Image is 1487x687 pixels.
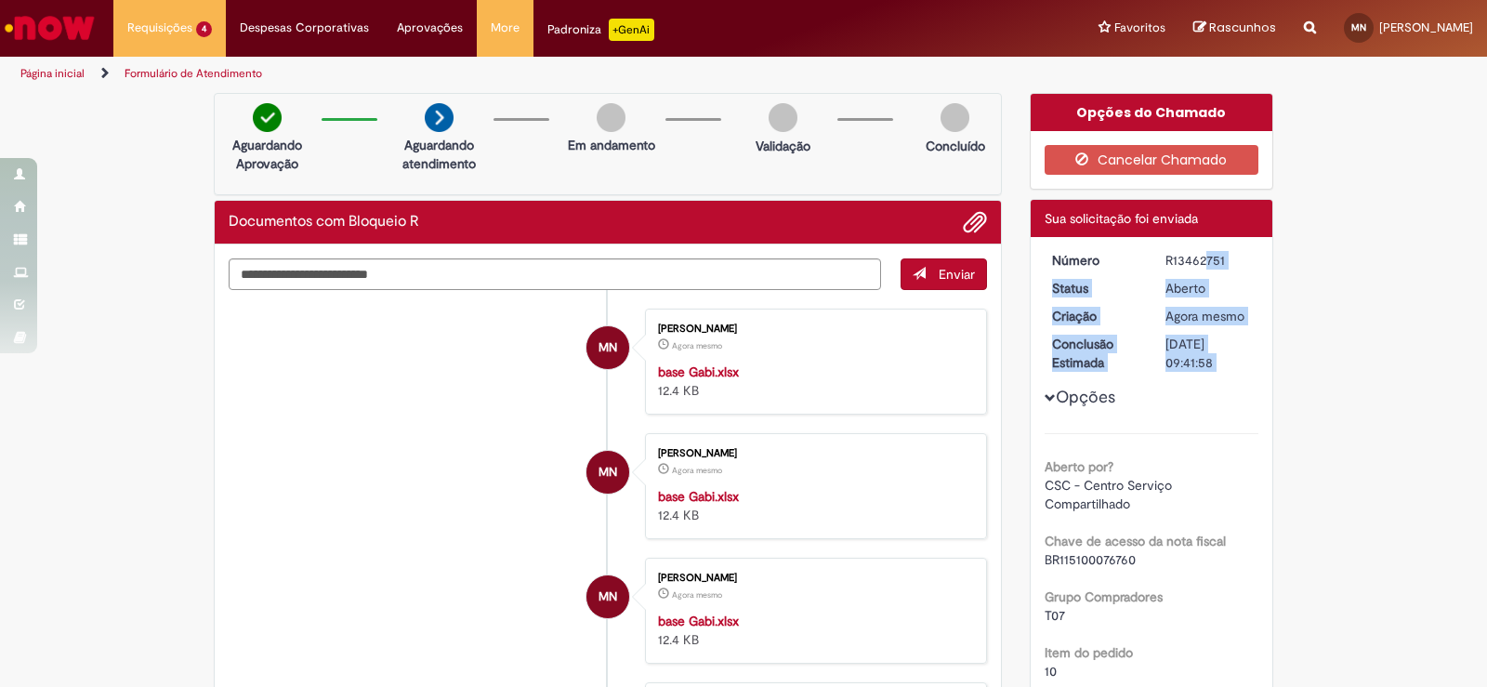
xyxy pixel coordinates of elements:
[672,340,722,351] time: 29/08/2025 14:41:52
[1165,335,1252,372] div: [DATE] 09:41:58
[1038,279,1152,297] dt: Status
[1165,279,1252,297] div: Aberto
[658,613,739,629] a: base Gabi.xlsx
[1045,458,1113,475] b: Aberto por?
[586,575,629,618] div: MARCIO DE MELO NICOLAU
[672,589,722,601] time: 29/08/2025 14:41:38
[397,19,463,37] span: Aprovações
[491,19,520,37] span: More
[127,19,192,37] span: Requisições
[1209,19,1276,36] span: Rascunhos
[1045,551,1136,568] span: BR115100076760
[1045,477,1176,512] span: CSC - Centro Serviço Compartilhado
[939,266,975,283] span: Enviar
[425,103,454,132] img: arrow-next.png
[2,9,98,46] img: ServiceNow
[1045,210,1198,227] span: Sua solicitação foi enviada
[1165,308,1244,324] span: Agora mesmo
[658,487,967,524] div: 12.4 KB
[240,19,369,37] span: Despesas Corporativas
[222,136,312,173] p: Aguardando Aprovação
[1165,307,1252,325] div: 29/08/2025 14:41:54
[125,66,262,81] a: Formulário de Atendimento
[658,448,967,459] div: [PERSON_NAME]
[1038,307,1152,325] dt: Criação
[547,19,654,41] div: Padroniza
[658,324,967,335] div: [PERSON_NAME]
[1045,588,1163,605] b: Grupo Compradores
[1045,533,1226,549] b: Chave de acesso da nota fiscal
[901,258,987,290] button: Enviar
[1038,335,1152,372] dt: Conclusão Estimada
[658,573,967,584] div: [PERSON_NAME]
[394,136,484,173] p: Aguardando atendimento
[1031,94,1273,131] div: Opções do Chamado
[1045,644,1133,661] b: Item do pedido
[658,363,967,400] div: 12.4 KB
[599,325,617,370] span: MN
[769,103,797,132] img: img-circle-grey.png
[253,103,282,132] img: check-circle-green.png
[229,214,419,231] h2: Documentos com Bloqueio R Histórico de tíquete
[941,103,969,132] img: img-circle-grey.png
[586,326,629,369] div: MARCIO DE MELO NICOLAU
[1114,19,1165,37] span: Favoritos
[599,450,617,495] span: MN
[672,465,722,476] time: 29/08/2025 14:41:46
[1045,663,1057,680] span: 10
[672,340,722,351] span: Agora mesmo
[1379,20,1473,35] span: [PERSON_NAME]
[1193,20,1276,37] a: Rascunhos
[20,66,85,81] a: Página inicial
[756,137,810,155] p: Validação
[599,575,617,619] span: MN
[1351,21,1366,33] span: MN
[229,258,881,290] textarea: Digite sua mensagem aqui...
[658,488,739,505] a: base Gabi.xlsx
[658,363,739,380] a: base Gabi.xlsx
[586,451,629,494] div: MARCIO DE MELO NICOLAU
[658,612,967,649] div: 12.4 KB
[1045,145,1259,175] button: Cancelar Chamado
[1045,607,1065,624] span: T07
[609,19,654,41] p: +GenAi
[672,465,722,476] span: Agora mesmo
[14,57,978,91] ul: Trilhas de página
[1165,251,1252,270] div: R13462751
[672,589,722,601] span: Agora mesmo
[196,21,212,37] span: 4
[568,136,655,154] p: Em andamento
[1038,251,1152,270] dt: Número
[926,137,985,155] p: Concluído
[597,103,625,132] img: img-circle-grey.png
[963,210,987,234] button: Adicionar anexos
